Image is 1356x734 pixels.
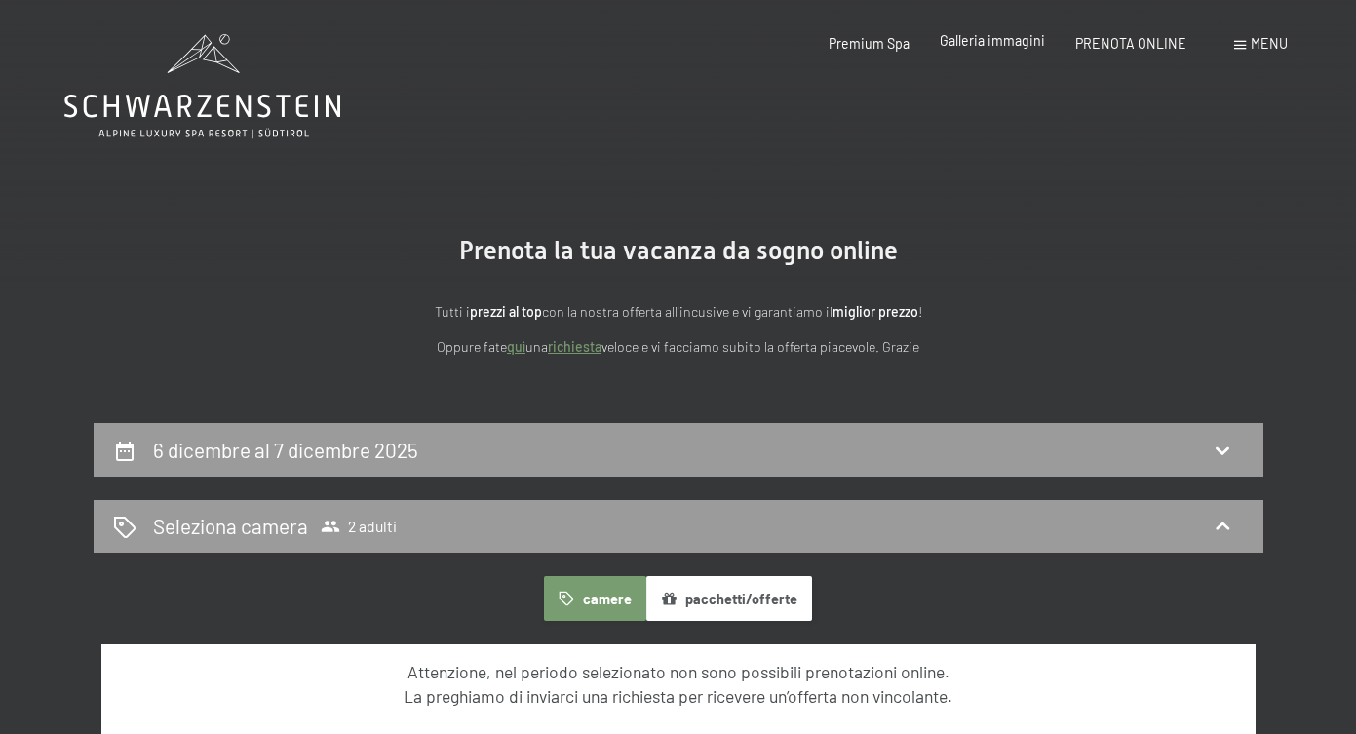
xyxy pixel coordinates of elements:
span: 2 adulti [321,517,397,536]
button: pacchetti/offerte [646,576,812,621]
span: Menu [1251,35,1288,52]
a: Premium Spa [829,35,910,52]
p: Oppure fate una veloce e vi facciamo subito la offerta piacevole. Grazie [250,336,1107,359]
a: PRENOTA ONLINE [1075,35,1186,52]
p: Tutti i con la nostra offerta all'incusive e vi garantiamo il ! [250,301,1107,324]
span: Prenota la tua vacanza da sogno online [459,236,898,265]
h2: Seleziona camera [153,512,308,540]
strong: miglior prezzo [833,303,918,320]
h2: 6 dicembre al 7 dicembre 2025 [153,438,418,462]
a: Galleria immagini [940,32,1045,49]
a: quì [507,338,525,355]
button: camere [544,576,645,621]
a: richiesta [548,338,601,355]
div: Attenzione, nel periodo selezionato non sono possibili prenotazioni online. La preghiamo di invia... [136,660,1220,708]
strong: prezzi al top [470,303,542,320]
